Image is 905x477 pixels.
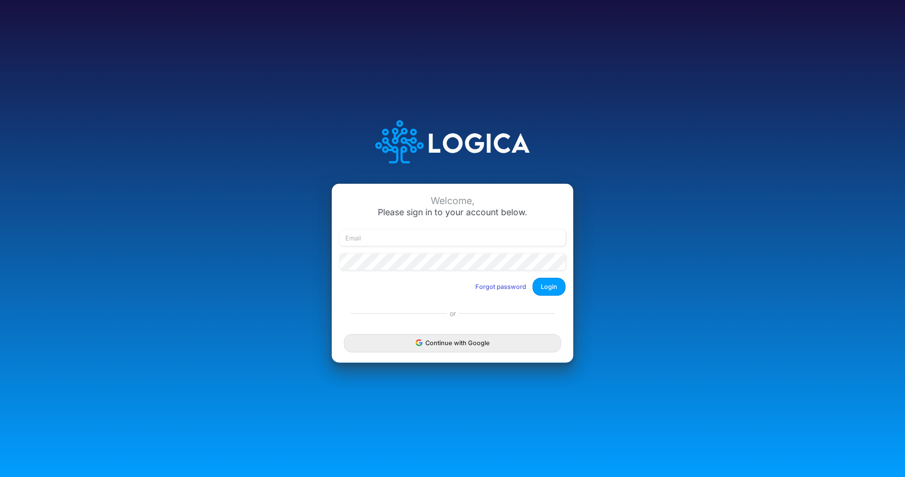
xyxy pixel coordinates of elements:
span: Please sign in to your account below. [378,207,527,217]
input: Email [339,230,566,246]
div: Welcome, [339,195,566,207]
button: Login [533,278,566,296]
button: Forgot password [469,279,533,295]
button: Continue with Google [344,334,561,352]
